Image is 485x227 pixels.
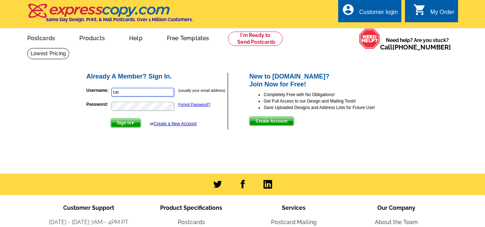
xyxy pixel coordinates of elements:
[16,29,67,46] a: Postcards
[430,9,454,19] div: My Order
[413,8,454,17] a: shopping_cart My Order
[131,121,135,124] img: button-next-arrow-white.png
[155,29,221,46] a: Free Templates
[178,219,205,226] a: Postcards
[377,204,415,211] span: Our Company
[342,8,398,17] a: account_circle Customer login
[264,98,400,104] li: Get Full Access to our Design and Mailing Tools!
[282,204,306,211] span: Services
[178,102,210,107] a: Forgot Password?
[87,101,111,108] label: Password:
[111,119,141,127] span: Sign In
[160,204,222,211] span: Product Specifications
[118,29,154,46] a: Help
[68,29,116,46] a: Products
[37,218,140,227] li: [DATE] - [DATE] 7AM - 4PM PT
[413,3,426,16] i: shopping_cart
[87,87,111,94] label: Username:
[249,117,294,126] button: Create Account
[392,43,451,51] a: [PHONE_NUMBER]
[87,73,228,81] h2: Already A Member? Sign In.
[342,3,355,16] i: account_circle
[46,17,193,22] h4: Same Day Design, Print, & Mail Postcards. Over 1 Million Customers.
[264,104,400,111] li: Save Uploaded Designs and Address Lists for Future Use!
[264,91,400,98] li: Completely Free with No Obligations!
[150,120,196,127] div: or
[63,204,114,211] span: Customer Support
[178,88,225,93] small: (usually your email address)
[249,73,400,88] h2: New to [DOMAIN_NAME]? Join Now for Free!
[359,9,398,19] div: Customer login
[111,118,141,128] button: Sign In
[27,9,193,22] a: Same Day Design, Print, & Mail Postcards. Over 1 Million Customers.
[154,121,196,126] a: Create a New Account
[375,219,418,226] a: About the Team
[271,219,317,226] a: Postcard Mailing
[380,37,454,51] span: Need help? Are you stuck?
[359,28,380,49] img: help
[380,43,451,51] span: Call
